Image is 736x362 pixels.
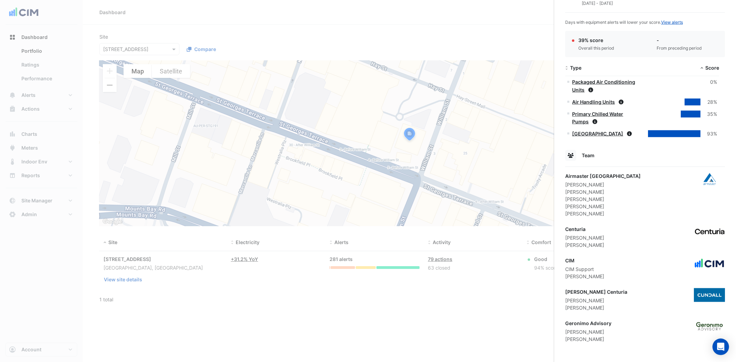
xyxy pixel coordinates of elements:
div: 35% [700,110,717,118]
div: [PERSON_NAME] [565,297,627,304]
div: Overall this period [578,45,614,51]
div: CIM [565,257,604,264]
span: [DATE] - [DATE] [582,1,613,6]
div: CIM Support [565,265,604,273]
img: CIM [694,257,725,271]
div: [PERSON_NAME] [565,335,611,343]
a: [GEOGRAPHIC_DATA] [572,131,623,137]
div: [PERSON_NAME] [565,241,604,249]
span: Score [705,65,719,71]
div: [PERSON_NAME] [565,188,641,195]
img: Centuria [694,225,725,239]
span: Team [582,152,595,158]
div: Open Intercom Messenger [713,339,729,355]
div: [PERSON_NAME] [565,234,604,241]
div: [PERSON_NAME] [565,195,641,203]
span: Type [570,65,581,71]
a: Air Handling Units [572,99,615,105]
img: Cundall Centuria [694,288,725,302]
div: [PERSON_NAME] [565,304,627,311]
div: [PERSON_NAME] [565,273,604,280]
a: Primary Chilled Water Pumps [572,111,623,125]
img: Airmaster Australia [694,172,725,186]
div: [PERSON_NAME] [565,328,611,335]
div: From preceding period [657,45,702,51]
div: [PERSON_NAME] [565,210,641,217]
div: Centuria [565,225,604,233]
div: Geronimo Advisory [565,320,611,327]
div: [PERSON_NAME] [565,181,641,188]
div: 0% [700,78,717,86]
a: Packaged Air Conditioning Units [572,79,635,93]
div: - [657,37,702,44]
img: Geronimo Advisory [694,320,725,333]
div: 39% score [578,37,614,44]
div: [PERSON_NAME] Centuria [565,288,627,295]
span: Days with equipment alerts will lower your score. [565,20,683,25]
div: 93% [700,130,717,138]
div: 28% [700,98,717,106]
div: [PERSON_NAME] [565,203,641,210]
a: View alerts [661,20,683,25]
div: Airmaster [GEOGRAPHIC_DATA] [565,172,641,180]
